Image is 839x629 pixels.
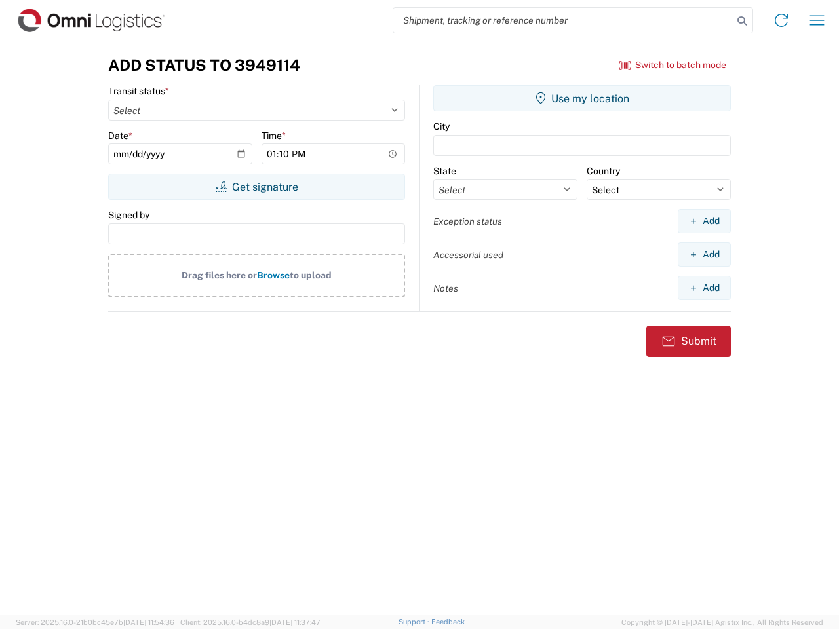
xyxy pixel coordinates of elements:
[587,165,620,177] label: Country
[108,56,300,75] h3: Add Status to 3949114
[433,249,503,261] label: Accessorial used
[646,326,731,357] button: Submit
[399,618,431,626] a: Support
[180,619,321,626] span: Client: 2025.16.0-b4dc8a9
[108,209,149,221] label: Signed by
[433,282,458,294] label: Notes
[262,130,286,142] label: Time
[433,165,456,177] label: State
[678,242,731,267] button: Add
[678,276,731,300] button: Add
[433,216,502,227] label: Exception status
[182,270,257,280] span: Drag files here or
[123,619,174,626] span: [DATE] 11:54:36
[290,270,332,280] span: to upload
[108,85,169,97] label: Transit status
[108,130,132,142] label: Date
[431,618,465,626] a: Feedback
[257,270,290,280] span: Browse
[619,54,726,76] button: Switch to batch mode
[433,121,450,132] label: City
[393,8,733,33] input: Shipment, tracking or reference number
[621,617,823,628] span: Copyright © [DATE]-[DATE] Agistix Inc., All Rights Reserved
[433,85,731,111] button: Use my location
[269,619,321,626] span: [DATE] 11:37:47
[108,174,405,200] button: Get signature
[16,619,174,626] span: Server: 2025.16.0-21b0bc45e7b
[678,209,731,233] button: Add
